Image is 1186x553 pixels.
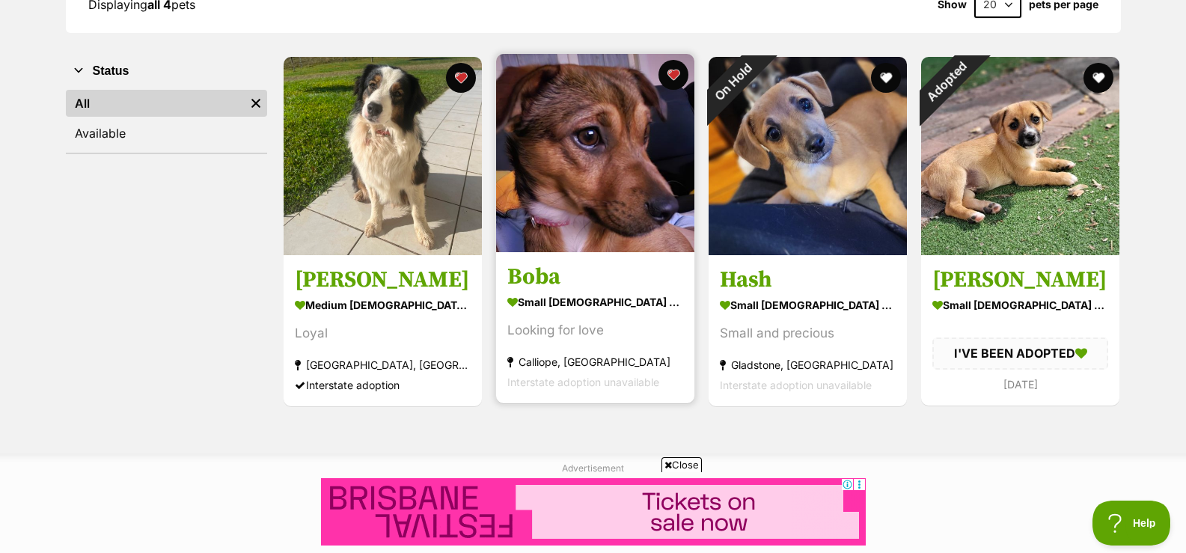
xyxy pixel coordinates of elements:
[720,379,872,392] span: Interstate adoption unavailable
[921,255,1119,406] a: [PERSON_NAME] small [DEMOGRAPHIC_DATA] Dog I'VE BEEN ADOPTED [DATE] favourite
[496,54,694,252] img: Boba
[66,61,267,81] button: Status
[245,90,267,117] a: Remove filter
[689,37,777,126] div: On Hold
[932,338,1108,370] div: I'VE BEEN ADOPTED
[295,266,471,295] h3: [PERSON_NAME]
[709,243,907,258] a: On Hold
[1092,501,1171,546] iframe: Help Scout Beacon - Open
[284,255,482,407] a: [PERSON_NAME] medium [DEMOGRAPHIC_DATA] Dog Loyal [GEOGRAPHIC_DATA], [GEOGRAPHIC_DATA] Interstate...
[661,457,702,472] span: Close
[295,295,471,317] div: medium [DEMOGRAPHIC_DATA] Dog
[720,324,896,344] div: Small and precious
[66,90,245,117] a: All
[709,57,907,255] img: Hash
[496,252,694,404] a: Boba small [DEMOGRAPHIC_DATA] Dog Looking for love Calliope, [GEOGRAPHIC_DATA] Interstate adoptio...
[295,376,471,396] div: Interstate adoption
[284,57,482,255] img: Gracie
[921,243,1119,258] a: Adopted
[66,87,267,153] div: Status
[921,57,1119,255] img: Hermione
[932,374,1108,394] div: [DATE]
[720,355,896,376] div: Gladstone, [GEOGRAPHIC_DATA]
[507,376,659,389] span: Interstate adoption unavailable
[932,295,1108,317] div: small [DEMOGRAPHIC_DATA] Dog
[66,120,267,147] a: Available
[901,37,990,126] div: Adopted
[720,295,896,317] div: small [DEMOGRAPHIC_DATA] Dog
[658,60,688,90] button: favourite
[507,352,683,373] div: Calliope, [GEOGRAPHIC_DATA]
[295,324,471,344] div: Loyal
[720,266,896,295] h3: Hash
[1083,63,1113,93] button: favourite
[295,355,471,376] div: [GEOGRAPHIC_DATA], [GEOGRAPHIC_DATA]
[446,63,476,93] button: favourite
[507,292,683,314] div: small [DEMOGRAPHIC_DATA] Dog
[507,263,683,292] h3: Boba
[321,478,866,546] iframe: Advertisement
[507,321,683,341] div: Looking for love
[932,266,1108,295] h3: [PERSON_NAME]
[709,255,907,407] a: Hash small [DEMOGRAPHIC_DATA] Dog Small and precious Gladstone, [GEOGRAPHIC_DATA] Interstate adop...
[871,63,901,93] button: favourite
